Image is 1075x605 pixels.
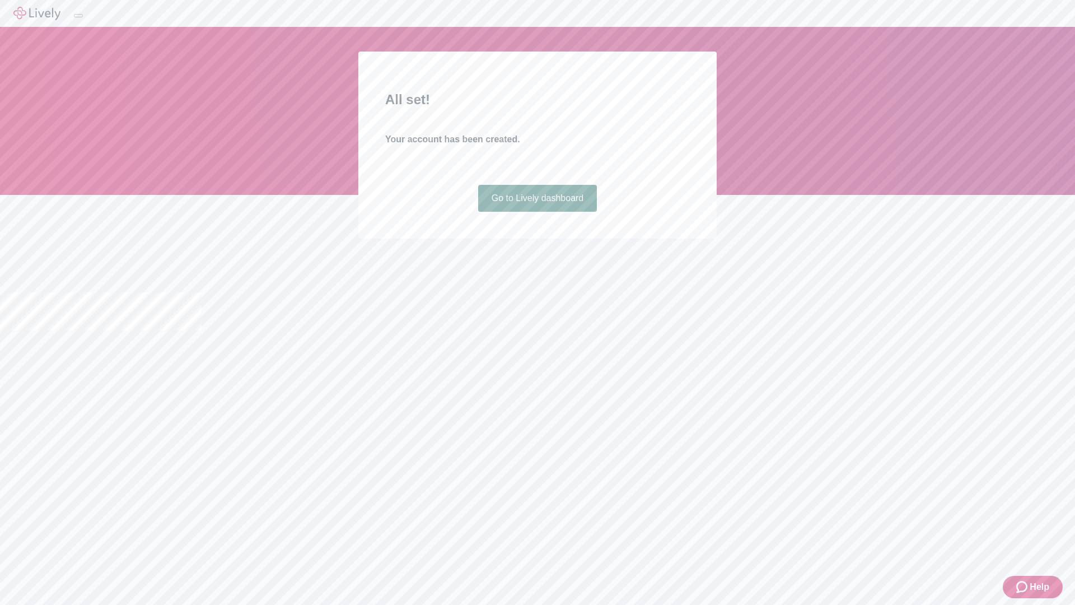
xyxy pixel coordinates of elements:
[1030,580,1049,594] span: Help
[385,133,690,146] h4: Your account has been created.
[478,185,597,212] a: Go to Lively dashboard
[13,7,60,20] img: Lively
[74,14,83,17] button: Log out
[1016,580,1030,594] svg: Zendesk support icon
[385,90,690,110] h2: All set!
[1003,576,1063,598] button: Zendesk support iconHelp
